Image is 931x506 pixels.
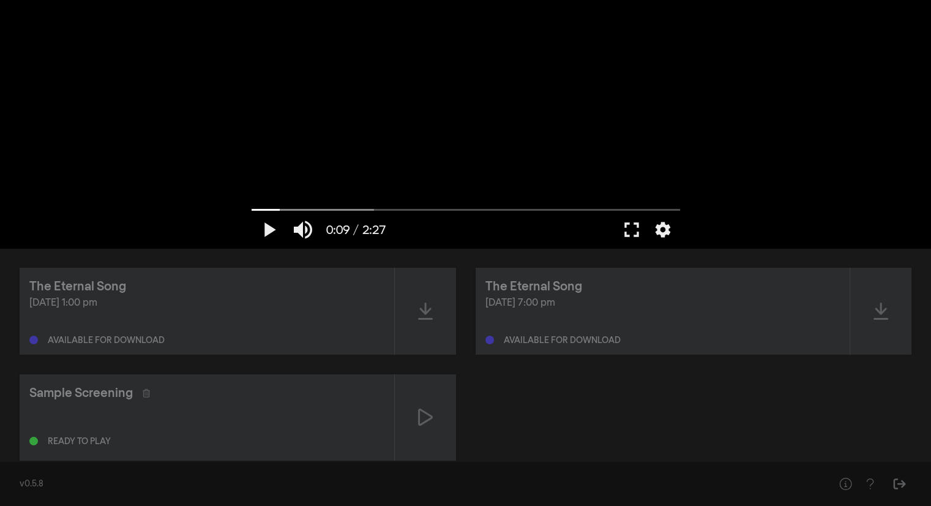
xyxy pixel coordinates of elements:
div: [DATE] 1:00 pm [29,296,384,311]
button: Full screen [615,211,649,248]
button: Play [252,211,286,248]
div: Available for download [504,336,621,345]
button: More settings [649,211,677,248]
div: Ready to play [48,437,111,446]
div: The Eternal Song [485,278,582,296]
div: Available for download [48,336,165,345]
div: Sample Screening [29,384,133,402]
div: The Eternal Song [29,278,126,296]
button: Sign Out [887,472,911,496]
button: Mute [286,211,320,248]
div: [DATE] 7:00 pm [485,296,840,311]
button: 0:09 / 2:27 [320,211,392,248]
button: Help [833,472,858,496]
button: Help [858,472,882,496]
div: v0.5.8 [20,478,809,491]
